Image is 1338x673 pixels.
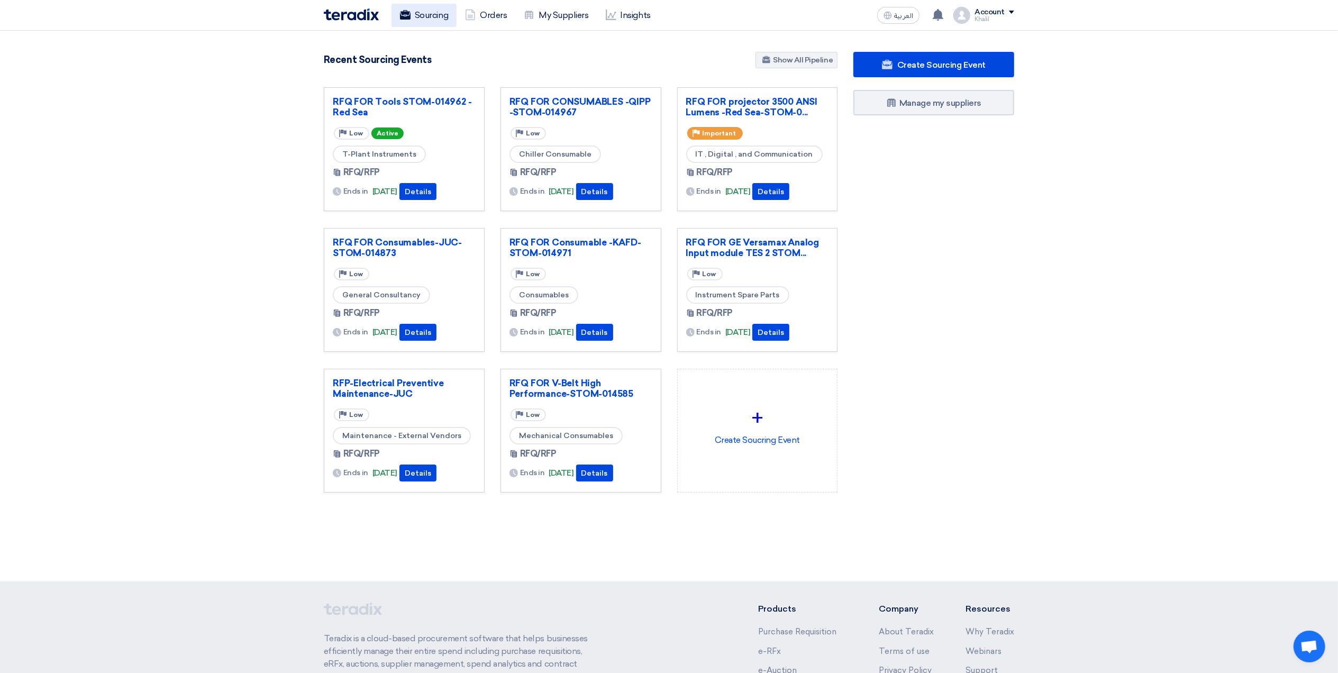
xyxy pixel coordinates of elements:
span: Low [526,270,540,278]
a: RFQ FOR Consumable -KAFD-STOM-014971 [509,237,652,258]
li: Resources [966,603,1014,615]
span: [DATE] [725,186,750,198]
span: Low [349,130,363,137]
button: Details [576,465,613,481]
a: RFQ FOR GE Versamax Analog Input module TES 2 STOM... [686,237,829,258]
span: Ends in [343,467,368,478]
span: Active [371,128,404,139]
span: Ends in [520,467,545,478]
a: Manage my suppliers [853,90,1014,115]
a: RFQ FOR Consumables-JUC-STOM-014873 [333,237,476,258]
a: RFQ FOR Tools STOM-014962 -Red Sea [333,96,476,117]
span: Low [526,411,540,419]
a: RFQ FOR V-Belt High Performance-STOM-014585 [509,378,652,399]
span: RFQ/RFP [697,166,733,179]
div: Create Soucring Event [686,378,829,471]
a: Show All Pipeline [756,52,838,68]
a: Insights [597,4,659,27]
span: Ends in [697,186,722,197]
span: Create Sourcing Event [897,60,986,70]
span: [DATE] [372,326,397,339]
span: Maintenance - External Vendors [333,427,471,444]
a: Terms of use [879,647,930,656]
button: Details [752,324,789,341]
span: Important [703,130,736,137]
span: Low [349,411,363,419]
span: Consumables [509,286,578,304]
span: [DATE] [549,186,574,198]
span: [DATE] [725,326,750,339]
a: Open chat [1294,631,1325,662]
span: Low [349,270,363,278]
span: RFQ/RFP [697,307,733,320]
a: Sourcing [392,4,457,27]
span: Ends in [343,326,368,338]
span: RFQ/RFP [520,307,557,320]
a: My Suppliers [515,4,597,27]
div: + [686,402,829,434]
a: e-RFx [758,647,781,656]
li: Products [758,603,848,615]
span: العربية [894,12,913,20]
button: Details [752,183,789,200]
button: Details [576,324,613,341]
span: Chiller Consumable [509,145,601,163]
a: Webinars [966,647,1002,656]
span: Mechanical Consumables [509,427,623,444]
span: Ends in [697,326,722,338]
span: [DATE] [549,326,574,339]
div: Account [975,8,1005,17]
span: IT , Digital , and Communication [686,145,823,163]
span: Low [526,130,540,137]
span: Ends in [520,326,545,338]
span: Ends in [343,186,368,197]
button: العربية [877,7,920,24]
h4: Recent Sourcing Events [324,54,431,66]
a: Orders [457,4,515,27]
span: RFQ/RFP [520,166,557,179]
span: [DATE] [549,467,574,479]
button: Details [399,183,436,200]
span: [DATE] [372,467,397,479]
div: Khalil [975,16,1014,22]
span: RFQ/RFP [343,448,380,460]
img: Teradix logo [324,8,379,21]
button: Details [399,465,436,481]
span: RFQ/RFP [343,307,380,320]
button: Details [399,324,436,341]
a: RFP-Electrical Preventive Maintenance-JUC [333,378,476,399]
a: Purchase Requisition [758,627,836,636]
span: Instrument Spare Parts [686,286,789,304]
span: RFQ/RFP [343,166,380,179]
a: About Teradix [879,627,934,636]
span: Low [703,270,716,278]
span: RFQ/RFP [520,448,557,460]
button: Details [576,183,613,200]
img: profile_test.png [953,7,970,24]
span: Ends in [520,186,545,197]
span: General Consultancy [333,286,430,304]
li: Company [879,603,934,615]
span: T-Plant Instruments [333,145,426,163]
a: Why Teradix [966,627,1014,636]
a: RFQ FOR projector 3500 ANSI Lumens -Red Sea-STOM-0... [686,96,829,117]
span: [DATE] [372,186,397,198]
a: RFQ FOR CONSUMABLES -QIPP -STOM-014967 [509,96,652,117]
